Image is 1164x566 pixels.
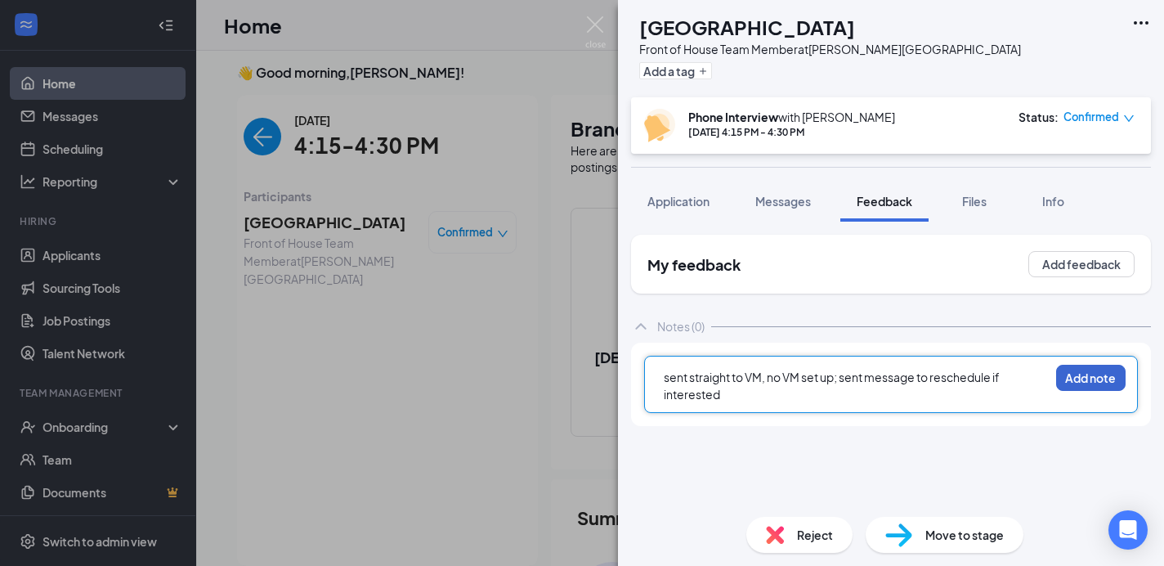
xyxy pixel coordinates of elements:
[688,109,895,125] div: with [PERSON_NAME]
[1028,251,1135,277] button: Add feedback
[688,110,778,124] b: Phone Interview
[664,370,1001,402] span: sent straight to VM, no VM set up; sent message to reschedule if interested
[639,41,1021,57] div: Front of House Team Member at [PERSON_NAME][GEOGRAPHIC_DATA]
[925,526,1004,544] span: Move to stage
[639,62,712,79] button: PlusAdd a tag
[797,526,833,544] span: Reject
[698,66,708,76] svg: Plus
[1063,109,1119,125] span: Confirmed
[755,194,811,209] span: Messages
[962,194,987,209] span: Files
[857,194,912,209] span: Feedback
[639,13,855,41] h1: [GEOGRAPHIC_DATA]
[657,318,705,335] div: Notes (0)
[1108,510,1148,550] div: Open Intercom Messenger
[1131,13,1151,33] svg: Ellipses
[647,194,710,209] span: Application
[1056,365,1126,391] button: Add note
[631,317,651,336] svg: ChevronUp
[1042,194,1064,209] span: Info
[688,125,895,139] div: [DATE] 4:15 PM - 4:30 PM
[1019,109,1059,125] div: Status :
[647,254,741,275] h2: My feedback
[1123,113,1135,124] span: down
